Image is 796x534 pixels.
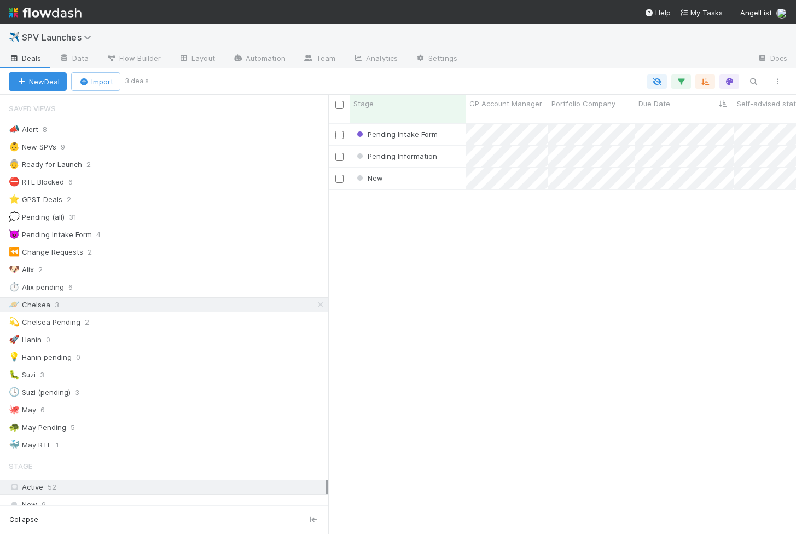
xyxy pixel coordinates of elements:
[355,130,438,139] span: Pending Intake Form
[125,76,149,86] small: 3 deals
[9,194,20,204] span: ⭐
[88,245,103,259] span: 2
[644,7,671,18] div: Help
[9,438,51,452] div: May RTL
[9,387,20,397] span: 🕓
[9,212,20,221] span: 💭
[469,98,542,109] span: GP Account Manager
[9,298,50,312] div: Chelsea
[355,129,438,140] div: Pending Intake Form
[22,32,97,43] span: SPV Launches
[9,263,34,277] div: Alix
[224,50,294,68] a: Automation
[9,455,32,477] span: Stage
[9,3,82,22] img: logo-inverted-e16ddd16eac7371096b0.svg
[71,421,86,434] span: 5
[61,140,76,154] span: 9
[96,228,112,242] span: 4
[9,280,64,294] div: Alix pending
[9,333,42,347] div: Hanin
[355,174,383,182] span: New
[9,282,20,291] span: ⏱️
[9,159,20,169] span: 👵
[9,405,20,414] span: 🐙
[9,32,20,42] span: ✈️
[9,480,326,494] div: Active
[679,7,723,18] a: My Tasks
[9,193,62,206] div: GPST Deals
[40,368,55,382] span: 3
[335,153,344,161] input: Toggle Row Selected
[97,50,170,68] a: Flow Builder
[85,315,100,329] span: 2
[43,123,58,136] span: 8
[9,123,38,136] div: Alert
[406,50,466,68] a: Settings
[50,50,97,68] a: Data
[106,53,161,64] span: Flow Builder
[748,50,796,68] a: Docs
[9,97,56,119] span: Saved Views
[9,140,56,154] div: New SPVs
[56,438,70,452] span: 1
[9,300,20,309] span: 🪐
[9,210,65,224] div: Pending (all)
[9,386,71,399] div: Suzi (pending)
[46,333,61,347] span: 0
[40,403,56,417] span: 6
[71,72,120,91] button: Import
[170,50,224,68] a: Layout
[38,263,54,277] span: 2
[335,131,344,139] input: Toggle Row Selected
[9,421,66,434] div: May Pending
[355,151,437,162] div: Pending Information
[69,210,88,224] span: 31
[42,498,46,512] span: 9
[9,498,37,512] span: New
[740,8,772,17] span: AngelList
[353,98,374,109] span: Stage
[9,247,20,256] span: ⏪
[344,50,406,68] a: Analytics
[9,265,20,274] span: 🐶
[551,98,615,109] span: Portfolio Company
[9,158,82,171] div: Ready for Launch
[638,98,670,109] span: Due Date
[355,152,437,160] span: Pending Information
[9,370,20,379] span: 🐛
[355,173,383,183] div: New
[9,440,20,449] span: 🐳
[9,335,20,344] span: 🚀
[9,515,38,525] span: Collapse
[9,53,42,64] span: Deals
[9,177,20,186] span: ⛔
[68,175,84,189] span: 6
[55,298,70,312] span: 3
[335,175,344,183] input: Toggle Row Selected
[9,351,72,364] div: Hanin pending
[335,101,344,109] input: Toggle All Rows Selected
[9,317,20,326] span: 💫
[9,72,67,91] button: NewDeal
[9,175,64,189] div: RTL Blocked
[776,8,787,19] img: avatar_aa70801e-8de5-4477-ab9d-eb7c67de69c1.png
[48,483,56,491] span: 52
[9,228,92,242] div: Pending Intake Form
[9,422,20,432] span: 🐢
[9,142,20,151] span: 👶
[679,8,723,17] span: My Tasks
[68,280,84,294] span: 6
[9,352,20,361] span: 💡
[9,403,36,417] div: May
[9,245,83,259] div: Change Requests
[9,368,36,382] div: Suzi
[294,50,344,68] a: Team
[86,158,102,171] span: 2
[75,386,90,399] span: 3
[9,229,20,239] span: 👿
[9,315,80,329] div: Chelsea Pending
[9,124,20,134] span: 📣
[67,193,82,206] span: 2
[76,351,91,364] span: 0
